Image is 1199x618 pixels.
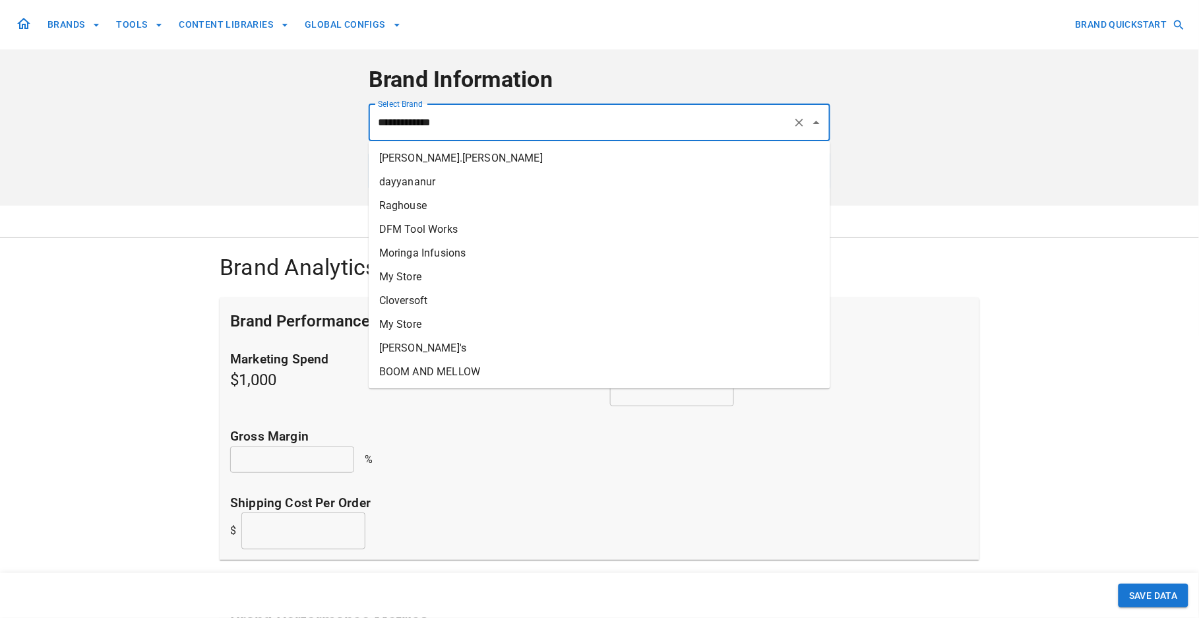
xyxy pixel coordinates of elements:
[369,313,830,336] li: My Store
[369,194,830,218] li: Raghouse
[378,98,423,109] label: Select Brand
[1070,13,1188,37] button: BRAND QUICKSTART
[42,13,106,37] button: BRANDS
[230,350,589,406] h5: $1,000
[173,13,294,37] button: CONTENT LIBRARIES
[220,297,979,345] div: Brand Performance Metrics - User Input
[365,452,373,468] p: %
[230,494,969,513] p: Shipping cost per order
[369,336,830,360] li: [PERSON_NAME]'s
[230,311,515,332] h5: Brand Performance Metrics - User Input
[230,350,589,369] p: Marketing Spend
[790,113,809,132] button: Clear
[369,241,830,265] li: Moringa Infusions
[369,218,830,241] li: DFM Tool Works
[230,523,236,539] p: $
[369,360,830,384] li: BOOM AND MELLOW
[299,13,406,37] button: GLOBAL CONFIGS
[369,289,830,313] li: Cloversoft
[369,146,830,170] li: [PERSON_NAME].[PERSON_NAME]
[230,427,969,447] p: Gross margin
[111,13,168,37] button: TOOLS
[369,384,830,408] li: Heckin' Unicorn
[220,254,979,282] h4: Brand Analytics
[369,265,830,289] li: My Store
[369,66,830,94] h4: Brand Information
[1119,584,1188,608] button: SAVE DATA
[807,113,826,132] button: Close
[369,170,830,194] li: dayyananur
